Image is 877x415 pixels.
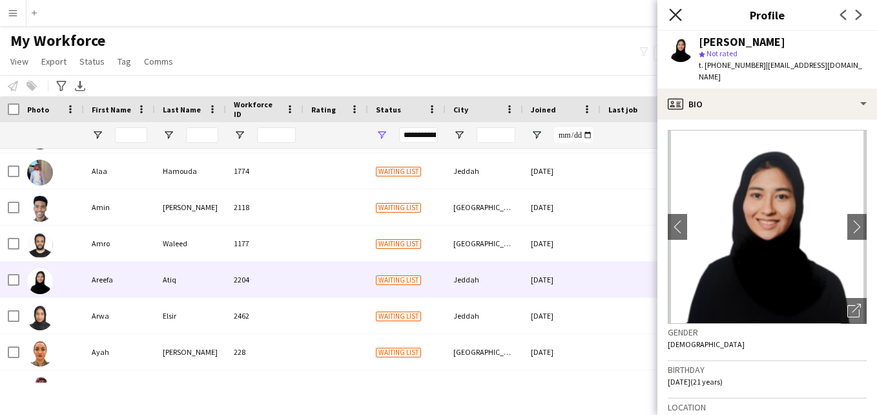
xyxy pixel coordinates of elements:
[257,127,296,143] input: Workforce ID Filter Input
[608,105,637,114] span: Last job
[446,189,523,225] div: [GEOGRAPHIC_DATA]
[27,232,53,258] img: Amro Waleed
[523,298,601,334] div: [DATE]
[139,53,178,70] a: Comms
[453,129,465,141] button: Open Filter Menu
[234,129,245,141] button: Open Filter Menu
[84,370,155,406] div: [PERSON_NAME]
[657,6,877,23] h3: Profile
[27,268,53,294] img: Areefa Atiq
[376,348,421,357] span: Waiting list
[446,226,523,261] div: [GEOGRAPHIC_DATA]
[10,56,28,67] span: View
[554,127,593,143] input: Joined Filter Input
[707,48,738,58] span: Not rated
[84,189,155,225] div: Amin
[668,364,867,376] h3: Birthday
[376,312,421,321] span: Waiting list
[657,89,877,120] div: Bio
[668,339,745,349] span: [DEMOGRAPHIC_DATA]
[155,189,226,225] div: [PERSON_NAME]
[668,401,867,413] h3: Location
[376,239,421,249] span: Waiting list
[115,127,147,143] input: First Name Filter Input
[446,298,523,334] div: Jeddah
[79,56,105,67] span: Status
[376,129,387,141] button: Open Filter Menu
[376,105,401,114] span: Status
[234,100,280,119] span: Workforce ID
[27,304,53,330] img: Arwa Elsir
[654,45,718,61] button: Everyone3,159
[226,262,304,297] div: 2204
[155,298,226,334] div: Elsir
[226,370,304,406] div: 2039
[84,262,155,297] div: Areefa
[226,189,304,225] div: 2118
[155,334,226,370] div: [PERSON_NAME]
[226,226,304,261] div: 1177
[446,153,523,189] div: Jeddah
[186,127,218,143] input: Last Name Filter Input
[531,105,556,114] span: Joined
[841,298,867,324] div: Open photos pop-in
[27,377,53,403] img: Ayman Faqihi
[446,370,523,406] div: [GEOGRAPHIC_DATA]
[155,153,226,189] div: Hamouda
[699,36,785,48] div: [PERSON_NAME]
[163,105,201,114] span: Last Name
[523,226,601,261] div: [DATE]
[376,203,421,213] span: Waiting list
[453,105,468,114] span: City
[668,326,867,338] h3: Gender
[112,53,136,70] a: Tag
[92,105,131,114] span: First Name
[27,105,49,114] span: Photo
[74,53,110,70] a: Status
[5,53,34,70] a: View
[311,105,336,114] span: Rating
[376,167,421,176] span: Waiting list
[92,129,103,141] button: Open Filter Menu
[523,153,601,189] div: [DATE]
[523,334,601,370] div: [DATE]
[54,78,69,94] app-action-btn: Advanced filters
[699,60,766,70] span: t. [PHONE_NUMBER]
[72,78,88,94] app-action-btn: Export XLSX
[163,129,174,141] button: Open Filter Menu
[118,56,131,67] span: Tag
[155,262,226,297] div: Atiq
[84,153,155,189] div: Alaa
[36,53,72,70] a: Export
[226,153,304,189] div: 1774
[668,130,867,324] img: Crew avatar or photo
[446,262,523,297] div: Jeddah
[84,334,155,370] div: Ayah
[155,370,226,406] div: Faqihi
[523,262,601,297] div: [DATE]
[27,341,53,367] img: Ayah Abu Hanak
[226,298,304,334] div: 2462
[699,60,862,81] span: | [EMAIL_ADDRESS][DOMAIN_NAME]
[446,334,523,370] div: [GEOGRAPHIC_DATA]
[523,370,601,406] div: [DATE]
[84,226,155,261] div: Amro
[27,160,53,186] img: Alaa Hamouda
[10,31,105,50] span: My Workforce
[523,189,601,225] div: [DATE]
[477,127,515,143] input: City Filter Input
[41,56,67,67] span: Export
[84,298,155,334] div: Arwa
[144,56,173,67] span: Comms
[376,275,421,285] span: Waiting list
[668,377,723,387] span: [DATE] (21 years)
[27,196,53,222] img: Amin Abdullah
[226,334,304,370] div: 228
[531,129,542,141] button: Open Filter Menu
[155,226,226,261] div: Waleed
